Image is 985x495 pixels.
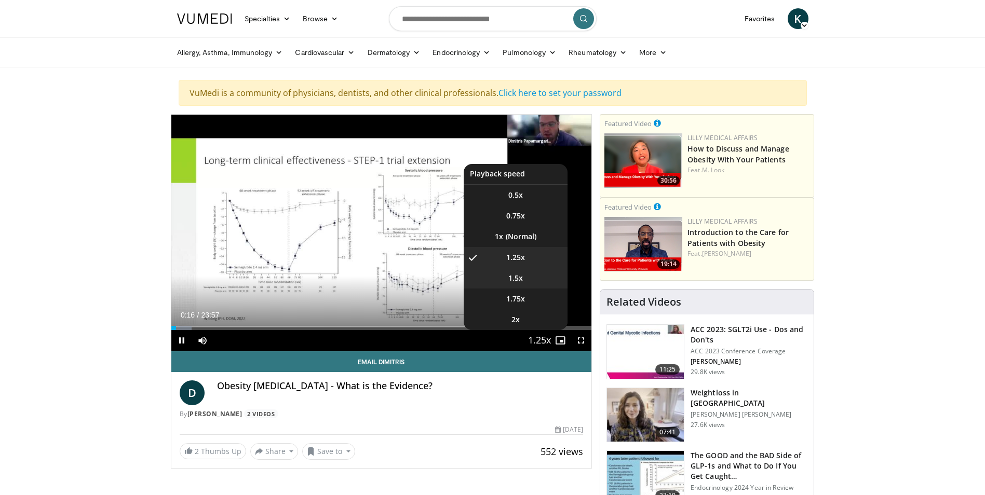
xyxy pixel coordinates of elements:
a: 11:25 ACC 2023: SGLT2i Use - Dos and Don'ts ACC 2023 Conference Coverage [PERSON_NAME] 29.8K views [606,324,807,379]
button: Enable picture-in-picture mode [550,330,571,351]
p: [PERSON_NAME] [PERSON_NAME] [691,410,807,419]
a: Cardiovascular [289,42,361,63]
div: Feat. [687,166,809,175]
a: 30:56 [604,133,682,188]
a: 2 Thumbs Up [180,443,246,459]
h3: The GOOD and the BAD Side of GLP-1s and What to Do If You Get Caught… [691,450,807,482]
span: 2x [511,314,520,325]
img: c98a6a29-1ea0-4bd5-8cf5-4d1e188984a7.png.150x105_q85_crop-smart_upscale.png [604,133,682,188]
span: 07:41 [655,427,680,437]
h4: Related Videos [606,296,681,308]
div: Feat. [687,249,809,258]
span: 2 [195,446,199,456]
a: Lilly Medical Affairs [687,217,758,226]
span: 0.5x [508,190,523,200]
small: Featured Video [604,202,652,212]
a: D [180,380,205,405]
h3: Weightloss in [GEOGRAPHIC_DATA] [691,388,807,408]
p: ACC 2023 Conference Coverage [691,347,807,355]
div: Progress Bar [171,326,592,330]
a: Introduction to the Care for Patients with Obesity [687,227,789,248]
div: [DATE] [555,425,583,434]
span: 19:14 [657,259,680,269]
button: Save to [302,443,355,460]
div: VuMedi is a community of physicians, dentists, and other clinical professionals. [179,80,807,106]
a: Email Dimitris [171,351,592,372]
a: 19:14 [604,217,682,271]
span: 0:16 [181,311,195,319]
a: More [633,42,673,63]
a: 2 Videos [244,409,278,418]
input: Search topics, interventions [389,6,597,31]
a: Favorites [738,8,781,29]
a: [PERSON_NAME] [187,409,242,418]
span: 1.25x [506,252,525,263]
a: Click here to set your password [498,87,622,99]
h3: ACC 2023: SGLT2i Use - Dos and Don'ts [691,324,807,345]
button: Mute [192,330,213,351]
span: 552 views [541,445,583,458]
div: By [180,409,584,419]
a: 07:41 Weightloss in [GEOGRAPHIC_DATA] [PERSON_NAME] [PERSON_NAME] 27.6K views [606,388,807,443]
img: VuMedi Logo [177,13,232,24]
img: 9983fed1-7565-45be-8934-aef1103ce6e2.150x105_q85_crop-smart_upscale.jpg [607,388,684,442]
span: 0.75x [506,211,525,221]
a: Dermatology [361,42,427,63]
span: 1.5x [508,273,523,283]
a: Rheumatology [562,42,633,63]
p: [PERSON_NAME] [691,357,807,366]
a: Lilly Medical Affairs [687,133,758,142]
video-js: Video Player [171,115,592,351]
p: 29.8K views [691,368,725,376]
small: Featured Video [604,119,652,128]
span: / [197,311,199,319]
a: Pulmonology [496,42,562,63]
span: 1x [495,231,503,242]
a: K [788,8,808,29]
a: Browse [296,8,344,29]
p: 27.6K views [691,421,725,429]
a: Endocrinology [426,42,496,63]
button: Fullscreen [571,330,591,351]
span: 23:57 [201,311,219,319]
span: 11:25 [655,364,680,375]
h4: Obesity [MEDICAL_DATA] - What is the Evidence? [217,380,584,392]
button: Playback Rate [529,330,550,351]
button: Pause [171,330,192,351]
a: How to Discuss and Manage Obesity With Your Patients [687,144,789,164]
a: Allergy, Asthma, Immunology [171,42,289,63]
span: 30:56 [657,176,680,185]
a: Specialties [238,8,297,29]
button: Share [250,443,299,460]
a: [PERSON_NAME] [702,249,751,258]
img: 9258cdf1-0fbf-450b-845f-99397d12d24a.150x105_q85_crop-smart_upscale.jpg [607,325,684,379]
span: 1.75x [506,294,525,304]
p: Endocrinology 2024 Year in Review [691,484,807,492]
a: M. Look [702,166,725,174]
img: acc2e291-ced4-4dd5-b17b-d06994da28f3.png.150x105_q85_crop-smart_upscale.png [604,217,682,271]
